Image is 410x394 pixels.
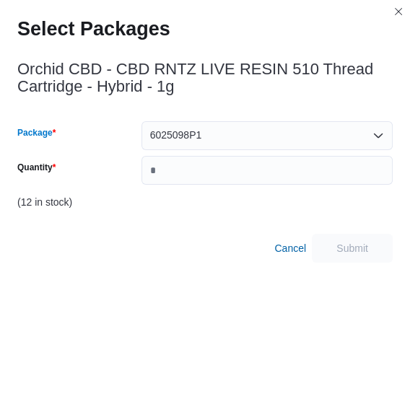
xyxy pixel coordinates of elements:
label: Quantity [17,162,56,173]
div: (12 in stock) [17,196,393,208]
span: Submit [336,241,368,255]
button: Closes this modal window [390,3,407,20]
span: 6025098P1 [150,126,202,144]
h3: Orchid CBD - CBD RNTZ LIVE RESIN 510 Thread Cartridge - Hybrid - 1g [17,61,393,95]
button: Submit [312,234,393,263]
h1: Select Packages [17,17,170,40]
button: Cancel [269,234,312,263]
button: Open list of options [372,130,384,141]
label: Package [17,127,56,139]
span: Cancel [274,241,306,255]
